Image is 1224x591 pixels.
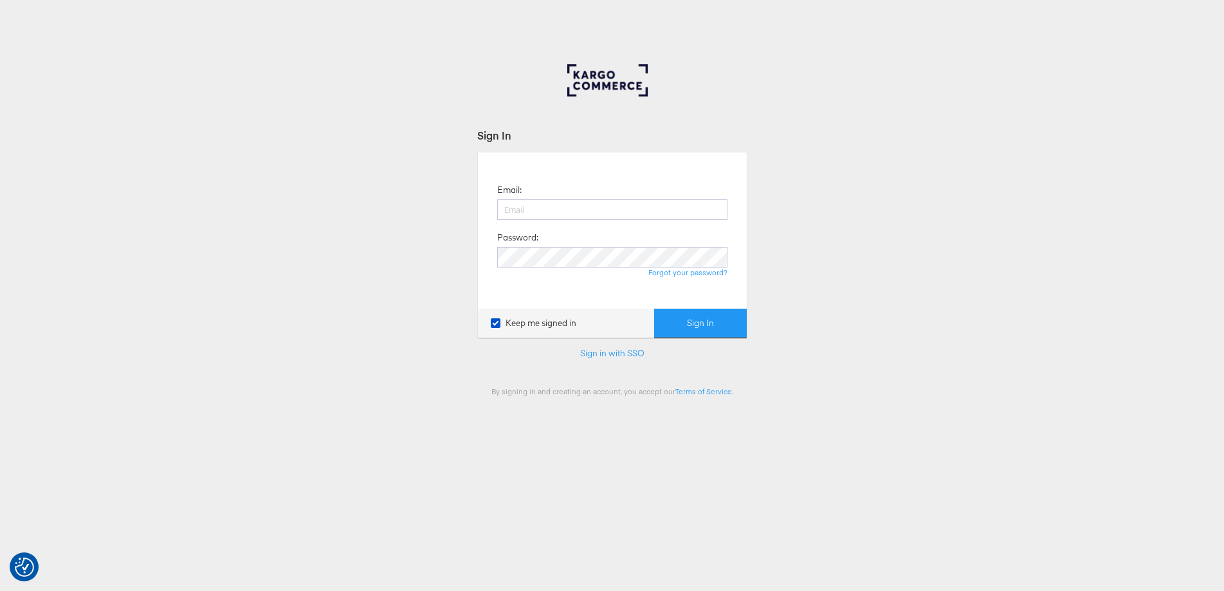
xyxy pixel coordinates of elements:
[15,558,34,577] button: Consent Preferences
[477,128,747,143] div: Sign In
[497,199,727,220] input: Email
[648,268,727,277] a: Forgot your password?
[491,317,576,329] label: Keep me signed in
[580,347,644,359] a: Sign in with SSO
[675,386,732,396] a: Terms of Service
[654,309,747,338] button: Sign In
[477,386,747,396] div: By signing in and creating an account, you accept our .
[497,232,538,244] label: Password:
[497,184,522,196] label: Email:
[15,558,34,577] img: Revisit consent button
